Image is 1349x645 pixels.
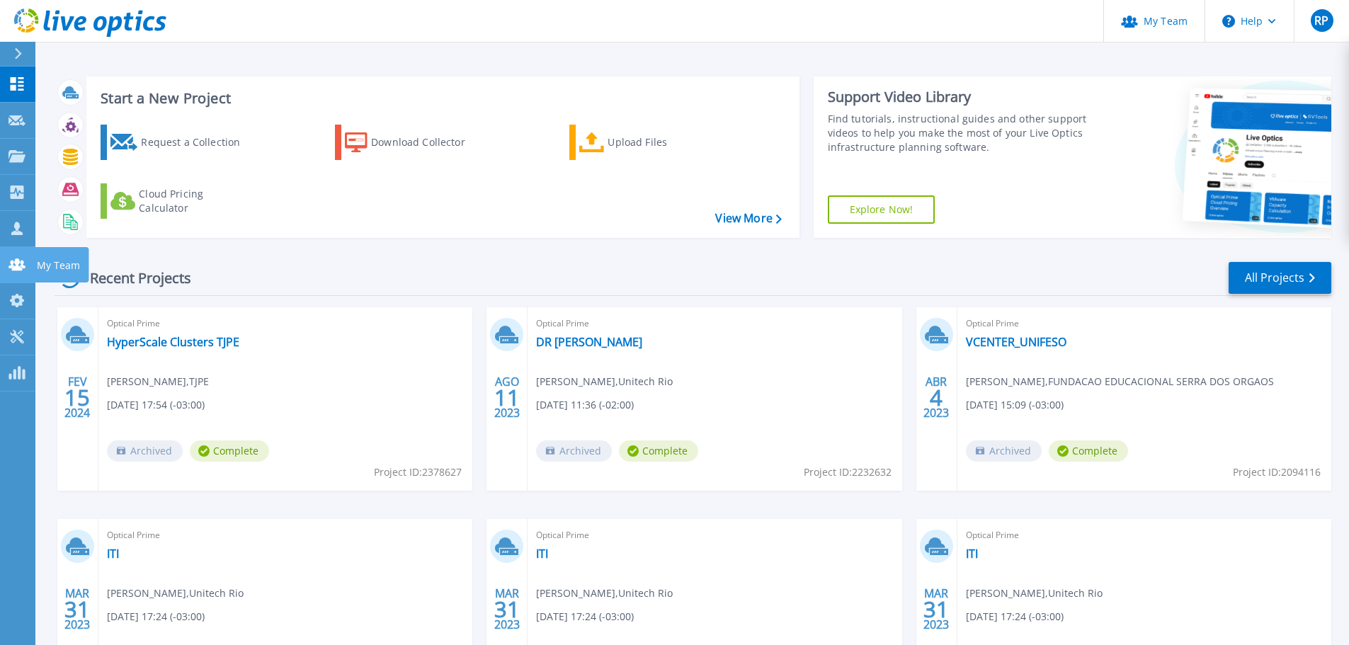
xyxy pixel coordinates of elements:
span: Optical Prime [966,316,1323,331]
div: ABR 2023 [923,372,950,423]
div: Recent Projects [55,261,210,295]
span: [DATE] 17:54 (-03:00) [107,397,205,413]
span: Optical Prime [107,316,464,331]
span: [PERSON_NAME] , Unitech Rio [966,586,1103,601]
span: Project ID: 2232632 [804,464,892,480]
div: Upload Files [608,128,721,156]
a: DR [PERSON_NAME] [536,335,642,349]
span: 11 [494,392,520,404]
span: Archived [536,440,612,462]
span: Optical Prime [536,316,893,331]
span: [DATE] 17:24 (-03:00) [107,609,205,624]
span: Optical Prime [966,527,1323,543]
span: [DATE] 17:24 (-03:00) [536,609,634,624]
a: Download Collector [335,125,493,160]
div: MAR 2023 [494,583,520,635]
div: Request a Collection [141,128,254,156]
a: Upload Files [569,125,727,160]
span: [DATE] 15:09 (-03:00) [966,397,1064,413]
span: 31 [64,603,90,615]
div: MAR 2023 [923,583,950,635]
p: My Team [37,247,80,284]
span: [DATE] 17:24 (-03:00) [966,609,1064,624]
span: Complete [190,440,269,462]
span: 31 [923,603,949,615]
a: VCENTER_UNIFESO [966,335,1066,349]
a: ITI [536,547,548,561]
span: [PERSON_NAME] , Unitech Rio [107,586,244,601]
a: Request a Collection [101,125,258,160]
div: Find tutorials, instructional guides and other support videos to help you make the most of your L... [828,112,1092,154]
a: HyperScale Clusters TJPE [107,335,239,349]
span: [PERSON_NAME] , Unitech Rio [536,374,673,389]
a: ITI [107,547,119,561]
div: AGO 2023 [494,372,520,423]
span: Project ID: 2378627 [374,464,462,480]
span: Archived [107,440,183,462]
span: [DATE] 11:36 (-02:00) [536,397,634,413]
span: [PERSON_NAME] , TJPE [107,374,209,389]
a: Explore Now! [828,195,935,224]
a: ITI [966,547,978,561]
span: [PERSON_NAME] , Unitech Rio [536,586,673,601]
div: MAR 2023 [64,583,91,635]
span: 15 [64,392,90,404]
span: Optical Prime [107,527,464,543]
span: Complete [619,440,698,462]
a: Cloud Pricing Calculator [101,183,258,219]
span: [PERSON_NAME] , FUNDACAO EDUCACIONAL SERRA DOS ORGAOS [966,374,1274,389]
div: FEV 2024 [64,372,91,423]
span: Complete [1049,440,1128,462]
div: Cloud Pricing Calculator [139,187,252,215]
a: View More [715,212,781,225]
span: Project ID: 2094116 [1233,464,1321,480]
a: All Projects [1229,262,1331,294]
span: RP [1314,15,1328,26]
span: Optical Prime [536,527,893,543]
span: 31 [494,603,520,615]
span: Archived [966,440,1042,462]
h3: Start a New Project [101,91,781,106]
span: 4 [930,392,943,404]
div: Download Collector [371,128,484,156]
div: Support Video Library [828,88,1092,106]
